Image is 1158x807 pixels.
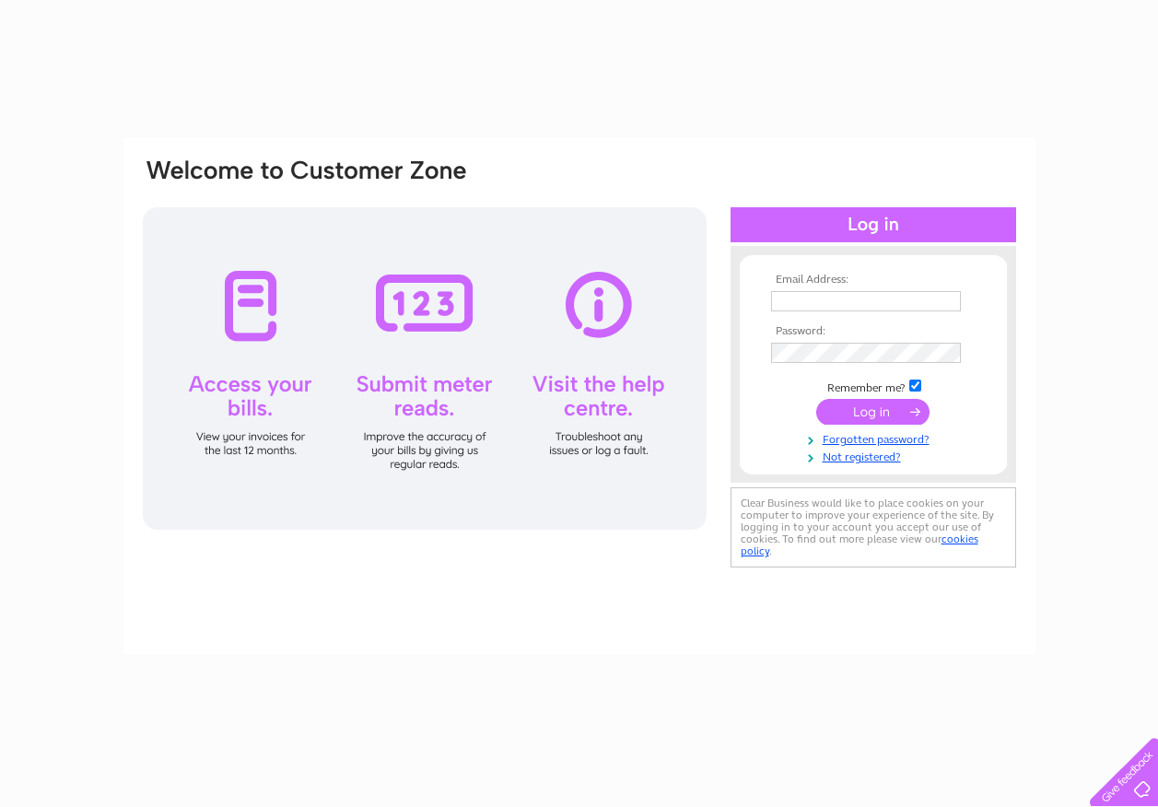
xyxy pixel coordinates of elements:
[741,532,978,557] a: cookies policy
[771,447,980,464] a: Not registered?
[771,429,980,447] a: Forgotten password?
[731,487,1016,567] div: Clear Business would like to place cookies on your computer to improve your experience of the sit...
[766,377,980,395] td: Remember me?
[816,399,930,425] input: Submit
[766,274,980,287] th: Email Address:
[766,325,980,338] th: Password:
